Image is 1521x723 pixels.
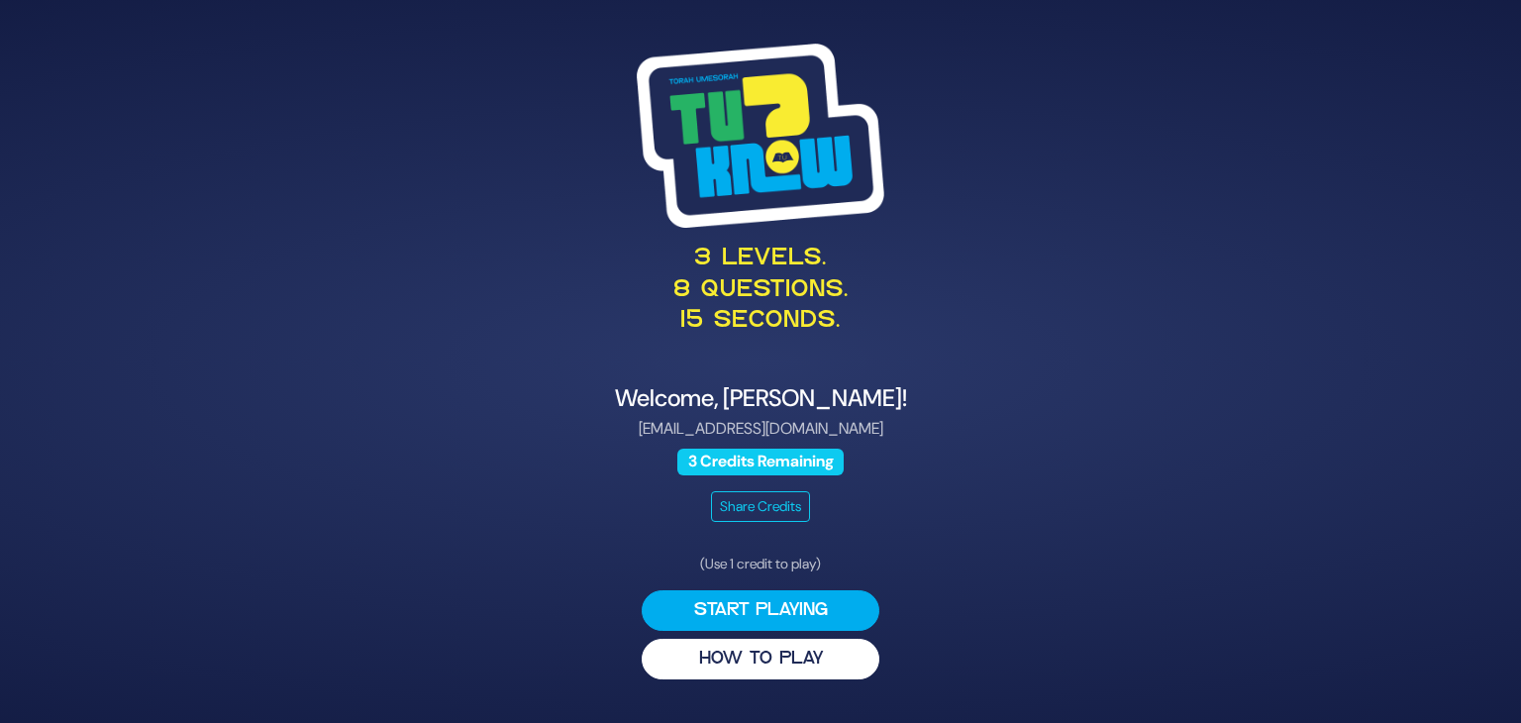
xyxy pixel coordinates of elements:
[277,384,1244,413] h4: Welcome, [PERSON_NAME]!
[642,590,879,631] button: Start Playing
[642,554,879,574] p: (Use 1 credit to play)
[277,417,1244,441] p: [EMAIL_ADDRESS][DOMAIN_NAME]
[677,449,844,475] span: 3 Credits Remaining
[277,244,1244,337] p: 3 levels. 8 questions. 15 seconds.
[711,491,810,522] button: Share Credits
[642,639,879,679] button: HOW TO PLAY
[637,44,884,228] img: Tournament Logo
